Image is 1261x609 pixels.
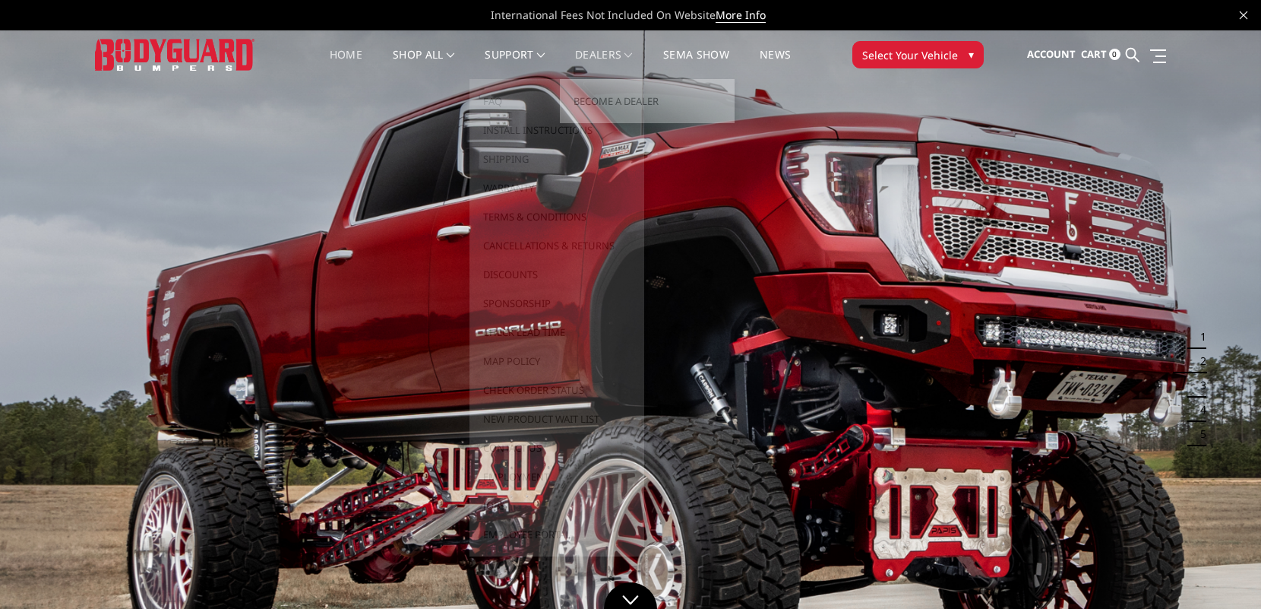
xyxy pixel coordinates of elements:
[566,87,728,116] a: Become a Dealer
[476,433,638,462] a: Contact Us
[1191,349,1206,373] button: 2 of 5
[716,8,766,23] a: More Info
[476,202,638,231] a: Terms & Conditions
[95,39,254,70] img: BODYGUARD BUMPERS
[476,144,638,173] a: Shipping
[1191,398,1206,422] button: 4 of 5
[1109,49,1120,60] span: 0
[476,520,638,549] a: Employee Portal
[604,582,657,609] a: Click to Down
[476,491,638,520] a: Jobs
[330,49,362,79] a: Home
[476,318,638,347] a: Check Lead Time
[663,49,729,79] a: SEMA Show
[969,46,974,62] span: ▾
[1185,536,1261,609] iframe: Chat Widget
[1081,47,1107,61] span: Cart
[1191,422,1206,446] button: 5 of 5
[476,404,638,433] a: New Product Wait List
[393,49,454,79] a: shop all
[476,116,638,144] a: Install Instructions
[485,49,545,79] a: Support
[1191,325,1206,349] button: 1 of 5
[1027,47,1076,61] span: Account
[760,49,791,79] a: News
[1081,34,1120,75] a: Cart 0
[476,173,638,202] a: Warranty
[1027,34,1076,75] a: Account
[476,462,638,491] a: Employment
[476,347,638,376] a: MAP Policy
[1191,373,1206,398] button: 3 of 5
[476,87,638,116] a: FAQ
[476,289,638,318] a: Sponsorship
[575,49,633,79] a: Dealers
[862,47,958,63] span: Select Your Vehicle
[852,41,984,68] button: Select Your Vehicle
[476,376,638,404] a: Check Order Status
[476,231,638,260] a: Cancellations & Returns
[476,260,638,289] a: Discounts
